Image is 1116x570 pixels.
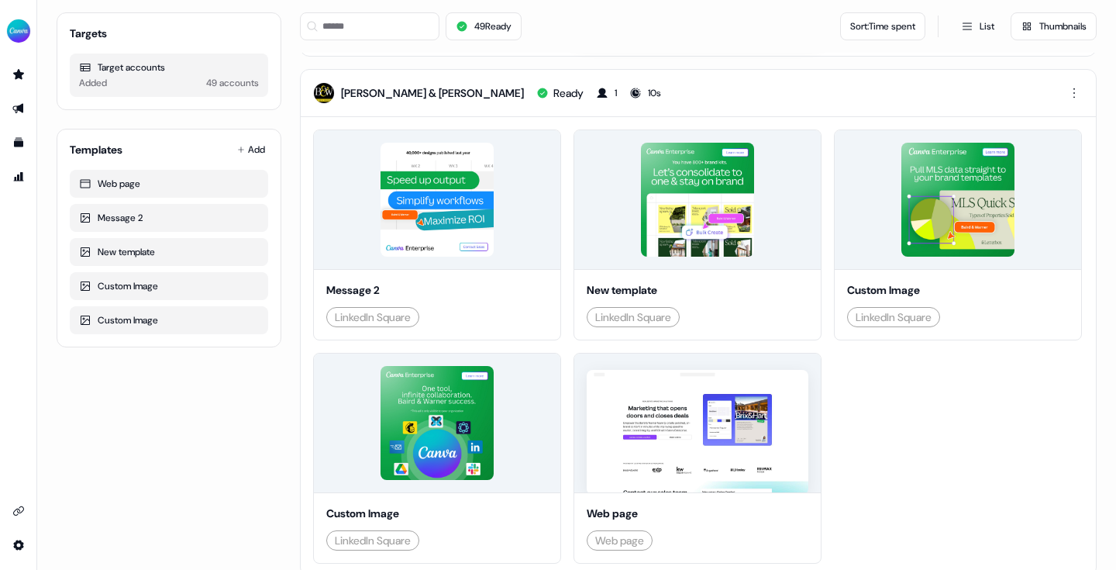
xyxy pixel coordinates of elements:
[70,26,107,41] div: Targets
[6,164,31,189] a: Go to attribution
[79,210,259,226] div: Message 2
[234,139,268,161] button: Add
[587,282,808,298] div: New template
[641,143,755,257] img: asset preview
[446,12,522,40] button: 49Ready
[856,309,932,325] div: LinkedIn Square
[553,85,584,101] div: Ready
[6,62,31,87] a: Go to prospects
[70,142,122,157] div: Templates
[901,143,1015,257] img: asset preview
[847,282,1069,298] div: Custom Image
[79,176,259,192] div: Web page
[206,75,259,91] div: 49 accounts
[335,533,411,548] div: LinkedIn Square
[6,533,31,558] a: Go to integrations
[381,143,494,257] img: asset preview
[1011,12,1097,40] button: Thumbnails
[951,12,1004,40] button: List
[381,366,494,480] img: asset preview
[79,75,107,91] div: Added
[79,313,259,328] div: Custom Image
[79,60,259,75] div: Target accounts
[335,309,411,325] div: LinkedIn Square
[587,370,808,495] img: asset preview
[79,278,259,294] div: Custom Image
[79,244,259,260] div: New template
[341,85,524,101] div: [PERSON_NAME] & [PERSON_NAME]
[6,130,31,155] a: Go to templates
[595,533,644,548] div: Web page
[840,12,925,40] button: Sort:Time spent
[587,506,808,521] div: Web page
[648,85,661,101] div: 10s
[615,85,617,101] div: 1
[326,506,548,521] div: Custom Image
[6,499,31,523] a: Go to integrations
[326,282,548,298] div: Message 2
[595,309,671,325] div: LinkedIn Square
[6,96,31,121] a: Go to outbound experience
